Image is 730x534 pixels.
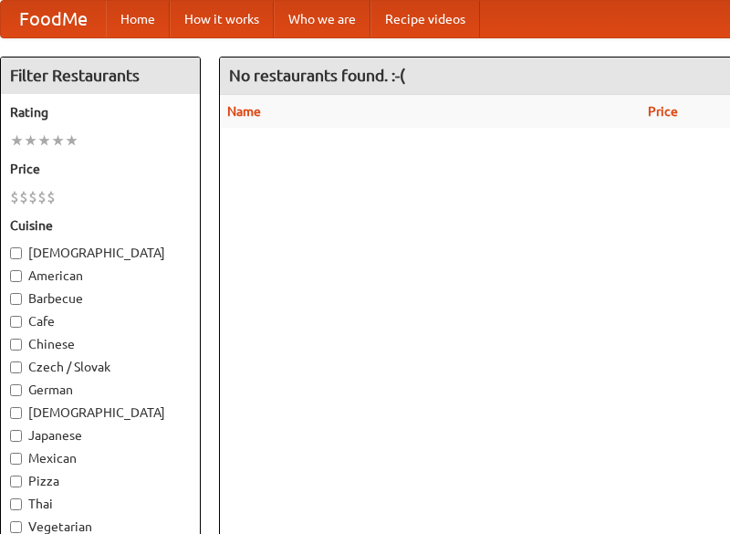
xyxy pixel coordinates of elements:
input: Chinese [10,339,22,351]
label: Chinese [10,335,191,353]
input: Pizza [10,476,22,487]
label: American [10,267,191,285]
label: Cafe [10,312,191,330]
input: Czech / Slovak [10,361,22,373]
input: [DEMOGRAPHIC_DATA] [10,407,22,419]
h5: Rating [10,103,191,121]
a: How it works [170,1,274,37]
li: $ [47,187,56,207]
li: ★ [24,131,37,151]
li: $ [37,187,47,207]
ng-pluralize: No restaurants found. :-( [229,67,405,84]
input: Vegetarian [10,521,22,533]
li: $ [28,187,37,207]
a: Who we are [274,1,370,37]
li: ★ [51,131,65,151]
label: Czech / Slovak [10,358,191,376]
a: Home [106,1,170,37]
input: Japanese [10,430,22,442]
input: Barbecue [10,293,22,305]
label: Japanese [10,426,191,445]
h5: Price [10,160,191,178]
label: Pizza [10,472,191,490]
label: Mexican [10,449,191,467]
h5: Cuisine [10,216,191,235]
a: Name [227,104,261,119]
input: [DEMOGRAPHIC_DATA] [10,247,22,259]
a: FoodMe [1,1,106,37]
input: Cafe [10,316,22,328]
li: $ [10,187,19,207]
label: Thai [10,495,191,513]
li: $ [19,187,28,207]
li: ★ [37,131,51,151]
label: German [10,381,191,399]
input: American [10,270,22,282]
input: Thai [10,498,22,510]
label: Barbecue [10,289,191,308]
input: Mexican [10,453,22,465]
label: [DEMOGRAPHIC_DATA] [10,403,191,422]
li: ★ [10,131,24,151]
label: [DEMOGRAPHIC_DATA] [10,244,191,262]
h4: Filter Restaurants [1,58,200,94]
input: German [10,384,22,396]
a: Recipe videos [370,1,480,37]
li: ★ [65,131,78,151]
a: Price [648,104,678,119]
